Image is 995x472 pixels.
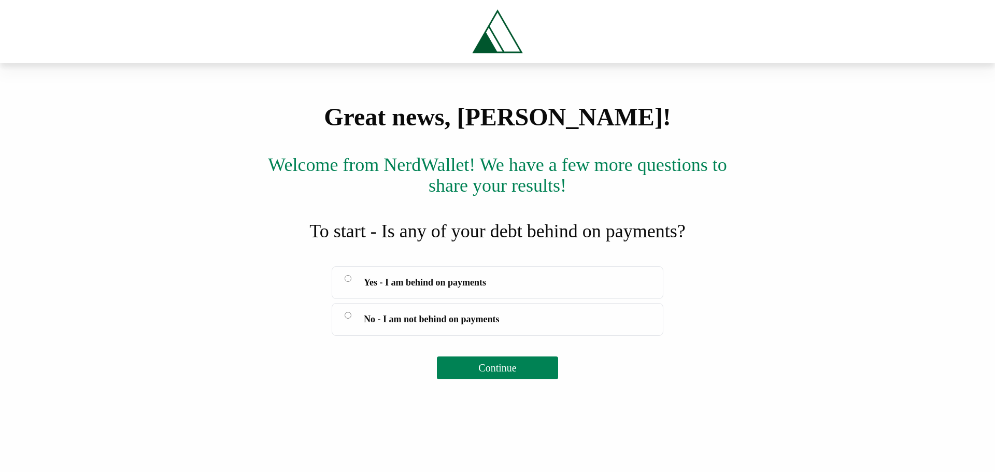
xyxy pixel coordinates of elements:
button: Continue [437,356,558,379]
div: Welcome from NerdWallet! We have a few more questions to share your results! [249,154,746,196]
a: Tryascend.com [167,8,828,55]
input: Yes - I am behind on payments [345,275,351,282]
input: No - I am not behind on payments [345,312,351,319]
img: Tryascend.com [470,8,525,55]
span: No - I am not behind on payments [364,312,500,326]
span: Continue [478,362,516,374]
span: Yes - I am behind on payments [364,275,486,290]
